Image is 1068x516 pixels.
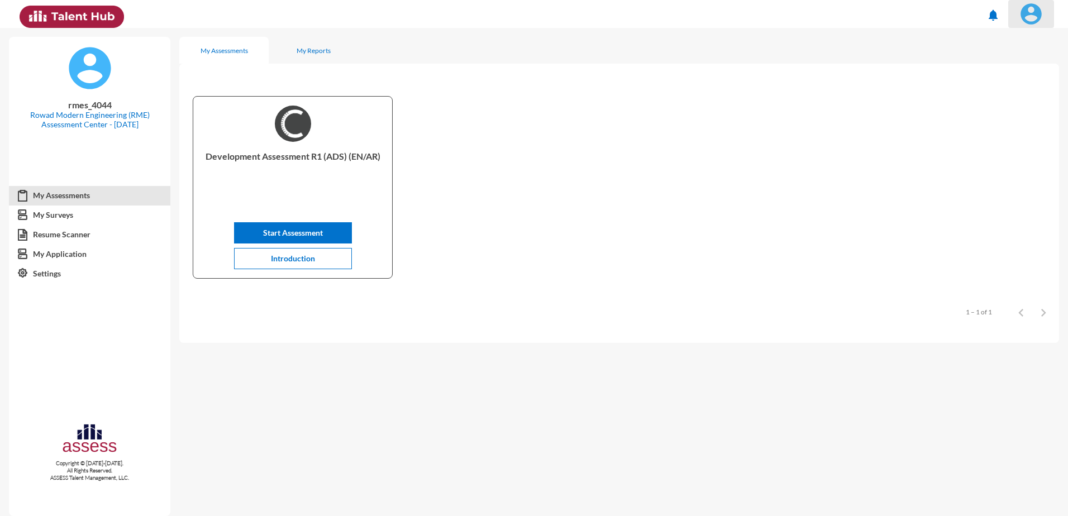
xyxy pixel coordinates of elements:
mat-icon: notifications [986,8,1000,22]
a: Resume Scanner [9,224,170,245]
button: Previous page [1010,301,1032,323]
p: rmes_4044 [18,99,161,110]
button: Start Assessment [234,222,352,243]
div: 1 – 1 of 1 [966,308,992,316]
a: My Surveys [9,205,170,225]
img: assesscompany-logo.png [61,422,118,457]
img: b25e5850-a909-11ec-bfa0-69f8d1d8e64b_Development%20Assessment%20R1%20(ADS) [275,106,311,142]
a: My Application [9,244,170,264]
div: My Assessments [201,46,248,55]
a: My Assessments [9,185,170,206]
a: Settings [9,264,170,284]
p: Development Assessment R1 (ADS) (EN/AR) [202,151,383,195]
div: My Reports [297,46,331,55]
img: default%20profile%20image.svg [68,46,112,90]
a: Start Assessment [234,228,352,237]
p: Rowad Modern Engineering (RME) Assessment Center - [DATE] [18,110,161,129]
button: Introduction [234,248,352,269]
button: Next page [1032,301,1055,323]
span: Start Assessment [263,228,323,237]
p: Copyright © [DATE]-[DATE]. All Rights Reserved. ASSESS Talent Management, LLC. [9,460,170,481]
span: Introduction [271,254,315,263]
